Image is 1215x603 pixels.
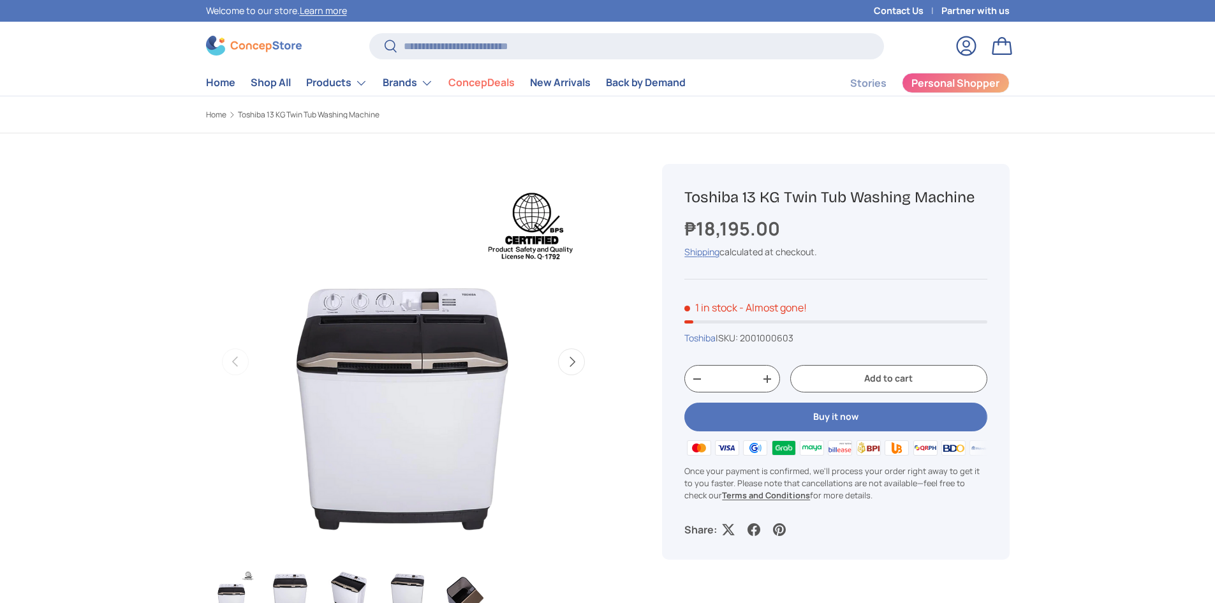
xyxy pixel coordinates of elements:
[684,403,987,431] button: Buy it now
[206,4,347,18] p: Welcome to our store.
[911,438,939,457] img: qrph
[300,4,347,17] a: Learn more
[798,438,826,457] img: maya
[713,438,741,457] img: visa
[306,70,367,96] a: Products
[716,332,793,344] span: |
[251,70,291,95] a: Shop All
[238,111,379,119] a: Toshiba 13 KG Twin Tub Washing Machine
[206,70,235,95] a: Home
[740,332,793,344] span: 2001000603
[206,36,302,56] img: ConcepStore
[826,438,854,457] img: billease
[684,246,719,258] a: Shipping
[375,70,441,96] summary: Brands
[684,332,716,344] a: Toshiba
[902,73,1010,93] a: Personal Shopper
[206,111,226,119] a: Home
[722,489,810,501] a: Terms and Conditions
[206,70,686,96] nav: Primary
[739,301,807,315] p: - Almost gone!
[383,70,433,96] a: Brands
[684,465,987,502] p: Once your payment is confirmed, we'll process your order right away to get it to you faster. Plea...
[850,71,887,96] a: Stories
[968,438,996,457] img: metrobank
[941,4,1010,18] a: Partner with us
[741,438,769,457] img: gcash
[769,438,797,457] img: grabpay
[874,4,941,18] a: Contact Us
[684,188,987,207] h1: Toshiba 13 KG Twin Tub Washing Machine
[530,70,591,95] a: New Arrivals
[939,438,968,457] img: bdo
[790,365,987,392] button: Add to cart
[684,216,783,241] strong: ₱18,195.00
[883,438,911,457] img: ubp
[855,438,883,457] img: bpi
[684,301,737,315] span: 1 in stock
[298,70,375,96] summary: Products
[718,332,738,344] span: SKU:
[684,245,987,258] div: calculated at checkout.
[911,78,999,88] span: Personal Shopper
[448,70,515,95] a: ConcepDeals
[684,438,712,457] img: master
[606,70,686,95] a: Back by Demand
[684,522,717,537] p: Share:
[206,109,632,121] nav: Breadcrumbs
[820,70,1010,96] nav: Secondary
